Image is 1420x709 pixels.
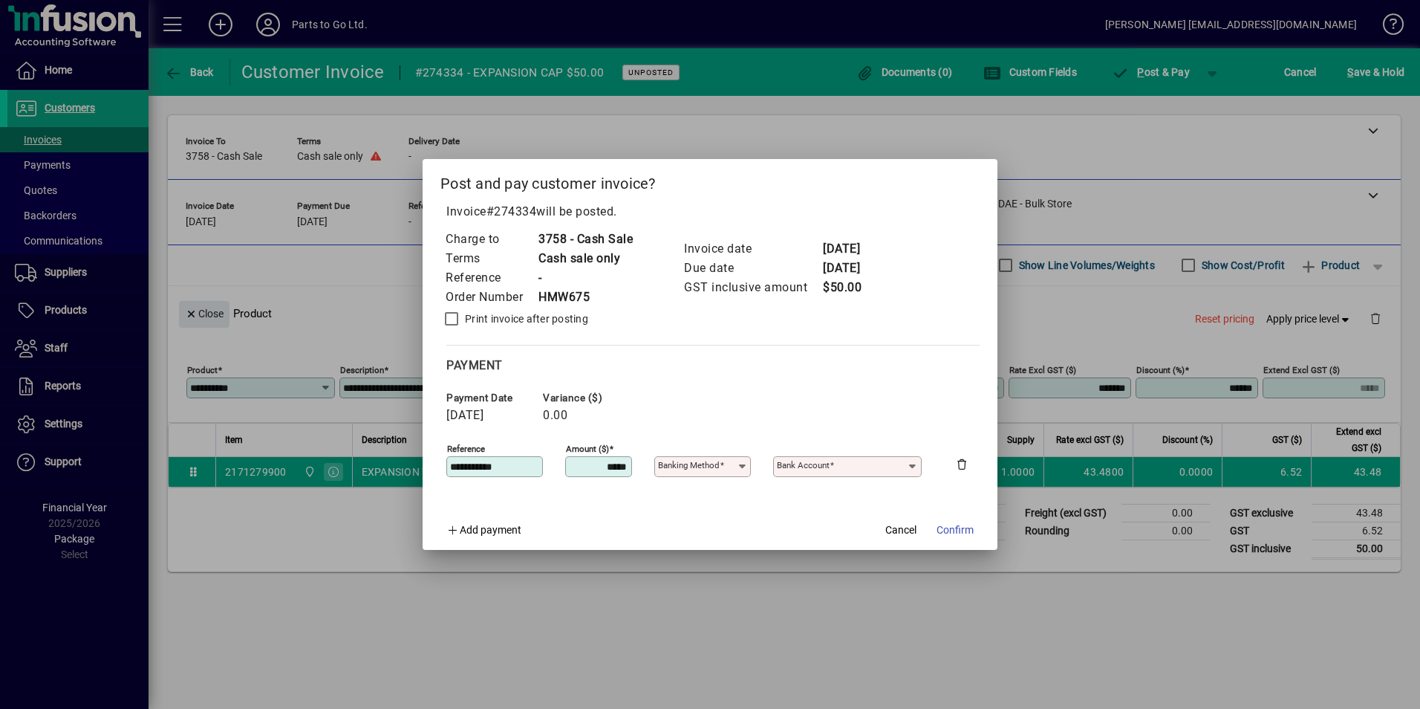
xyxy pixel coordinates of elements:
span: Variance ($) [543,392,632,404]
td: Charge to [445,230,538,249]
p: Invoice will be posted . [440,203,980,221]
button: Cancel [877,517,925,544]
td: Cash sale only [538,249,633,268]
td: GST inclusive amount [683,278,822,297]
span: [DATE] [446,409,483,422]
td: Reference [445,268,538,288]
td: Due date [683,259,822,278]
h2: Post and pay customer invoice? [423,159,997,202]
button: Add payment [440,517,527,544]
td: Terms [445,249,538,268]
td: [DATE] [822,259,882,278]
mat-label: Amount ($) [566,443,609,453]
td: $50.00 [822,278,882,297]
button: Confirm [931,517,980,544]
span: #274334 [486,204,537,218]
label: Print invoice after posting [462,311,588,326]
span: Add payment [460,524,521,536]
span: Payment [446,358,503,372]
mat-label: Reference [447,443,485,453]
span: 0.00 [543,409,567,422]
td: HMW675 [538,288,633,307]
mat-label: Bank Account [777,460,830,470]
td: 3758 - Cash Sale [538,230,633,249]
td: [DATE] [822,239,882,259]
span: Cancel [885,522,916,538]
td: - [538,268,633,288]
span: Confirm [937,522,974,538]
td: Order Number [445,288,538,307]
td: Invoice date [683,239,822,259]
span: Payment date [446,392,535,404]
mat-label: Banking method [658,460,720,470]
